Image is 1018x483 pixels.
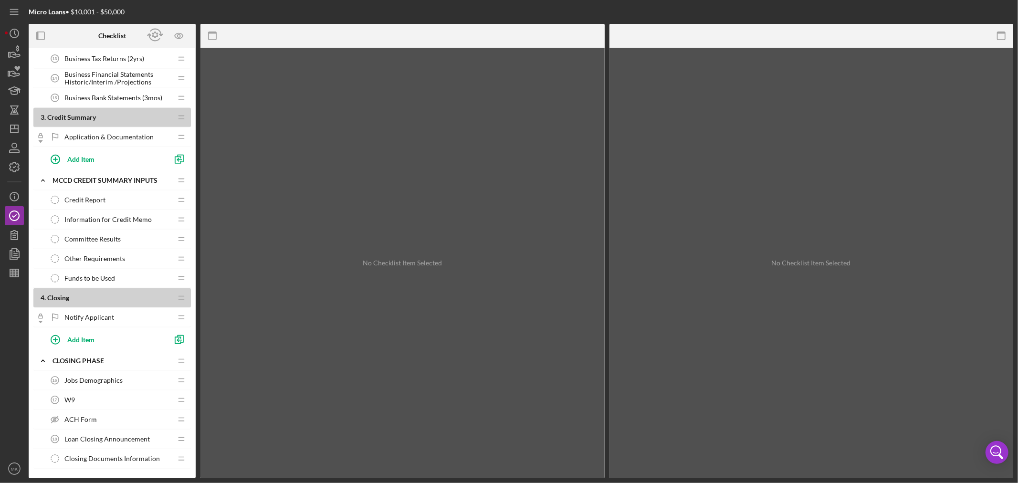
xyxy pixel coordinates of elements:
[64,255,125,262] span: Other Requirements
[41,113,46,121] span: 3 .
[43,330,167,349] button: Add Item
[64,196,105,204] span: Credit Report
[47,294,69,302] span: Closing
[52,357,172,365] div: Closing Phase
[29,8,125,16] div: • $10,001 - $50,000
[64,94,162,102] span: Business Bank Statements (3mos)
[52,378,57,383] tspan: 16
[363,259,442,267] div: No Checklist Item Selected
[64,435,150,443] span: Loan Closing Announcement
[986,441,1008,464] div: Open Intercom Messenger
[52,95,57,100] tspan: 15
[52,437,57,441] tspan: 18
[64,71,172,86] span: Business Financial Statements Historic/Interim /Projections
[64,235,121,243] span: Committee Results
[43,149,167,168] button: Add Item
[41,294,46,302] span: 4 .
[64,377,123,384] span: Jobs Demographics
[64,216,152,223] span: Information for Credit Memo
[64,274,115,282] span: Funds to be Used
[64,416,97,423] span: ACH Form
[52,76,57,81] tspan: 14
[52,177,172,184] div: MCCD Credit Summary Inputs
[64,133,154,141] span: Application & Documentation
[5,459,24,478] button: MK
[52,398,57,402] tspan: 17
[11,466,18,472] text: MK
[98,32,126,40] b: Checklist
[64,396,75,404] span: W9
[67,330,94,348] div: Add Item
[64,455,160,462] span: Closing Documents Information
[52,56,57,61] tspan: 13
[67,150,94,168] div: Add Item
[47,113,96,121] span: Credit Summary
[168,25,190,47] button: Preview as
[29,8,65,16] b: Micro Loans
[64,314,114,321] span: Notify Applicant
[64,55,144,63] span: Business Tax Returns (2yrs)
[772,259,851,267] div: No Checklist Item Selected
